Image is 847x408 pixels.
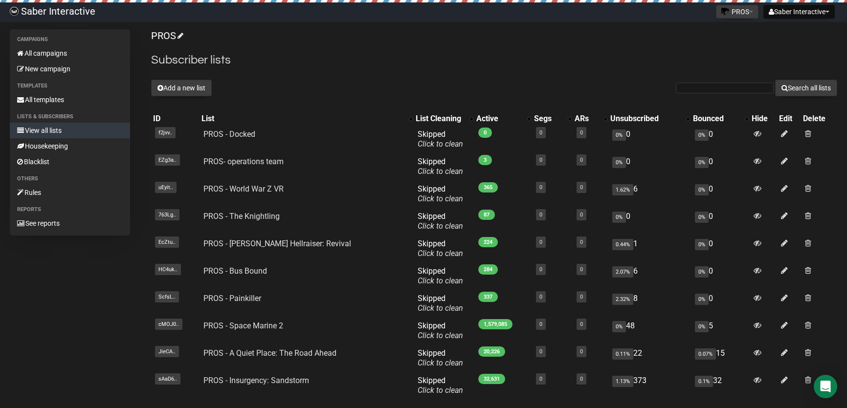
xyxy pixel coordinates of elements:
th: List: No sort applied, activate to apply an ascending sort [200,112,414,126]
a: PROS - World War Z VR [203,184,284,193]
td: 0 [608,153,691,180]
a: Click to clean [418,358,463,367]
a: PROS - A Quiet Place: The Road Ahead [203,348,336,358]
span: 0% [695,212,709,223]
a: PROS- operations team [203,157,284,166]
td: 6 [608,262,691,290]
a: All templates [10,92,130,107]
span: 1.62% [612,184,633,195]
div: Hide [752,114,775,124]
a: 0 [580,184,583,191]
div: ID [153,114,198,124]
span: 20,226 [478,346,505,357]
td: 15 [691,344,750,372]
img: ec1bccd4d48495f5e7d53d9a520ba7e5 [10,7,19,16]
a: New campaign [10,61,130,77]
span: uEyit.. [155,182,177,193]
td: 1 [608,235,691,262]
span: HC4uk.. [155,264,181,275]
span: EcZtu.. [155,236,179,248]
td: 0 [691,153,750,180]
td: 5 [691,317,750,344]
td: 6 [608,180,691,208]
span: Skipped [418,376,463,395]
td: 0 [608,126,691,153]
div: List [201,114,404,124]
td: 0 [691,235,750,262]
button: Search all lists [775,80,837,96]
a: 0 [580,239,583,245]
span: 0% [695,184,709,195]
span: Skipped [418,129,463,149]
button: PROS [716,5,758,19]
a: 0 [539,376,542,382]
div: Segs [534,114,563,124]
li: Others [10,173,130,185]
span: 32,631 [478,374,505,384]
a: 0 [580,266,583,273]
a: Click to clean [418,276,463,285]
a: Rules [10,185,130,200]
td: 22 [608,344,691,372]
span: ScfsL.. [155,291,179,302]
td: 32 [691,372,750,399]
span: 224 [478,237,498,247]
span: 0.1% [695,376,713,387]
td: 0 [691,126,750,153]
a: PROS - Docked [203,129,255,139]
th: Unsubscribed: No sort applied, activate to apply an ascending sort [608,112,691,126]
li: Lists & subscribers [10,111,130,123]
div: Open Intercom Messenger [814,375,837,398]
span: 763Lg.. [155,209,179,220]
a: Click to clean [418,386,463,395]
a: PROS - [PERSON_NAME] Hellraiser: Revival [203,239,351,248]
a: 0 [580,157,583,163]
a: 0 [539,294,542,300]
span: 2.07% [612,266,633,278]
th: Edit: No sort applied, sorting is disabled [777,112,801,126]
button: Saber Interactive [763,5,835,19]
th: Delete: No sort applied, sorting is disabled [801,112,837,126]
div: Edit [779,114,799,124]
td: 0 [691,208,750,235]
span: Skipped [418,321,463,340]
a: 0 [539,348,542,355]
span: 0.11% [612,348,633,360]
a: Blacklist [10,154,130,170]
span: 0% [612,321,626,332]
a: PROS - Painkiller [203,294,261,303]
span: 0% [612,212,626,223]
th: Segs: No sort applied, activate to apply an ascending sort [532,112,573,126]
a: 0 [580,376,583,382]
th: List Cleaning: No sort applied, activate to apply an ascending sort [414,112,474,126]
td: 373 [608,372,691,399]
img: favicons [721,7,729,15]
span: 0% [695,129,709,141]
a: PROS [151,30,182,42]
a: 0 [580,129,583,136]
li: Campaigns [10,34,130,45]
td: 0 [691,180,750,208]
td: 8 [608,290,691,317]
span: JieCA.. [155,346,179,357]
span: 0.44% [612,239,633,250]
div: List Cleaning [416,114,465,124]
span: 284 [478,264,498,275]
a: Click to clean [418,221,463,231]
span: 0% [695,266,709,278]
span: cMOJ0.. [155,319,182,330]
div: Delete [803,114,835,124]
li: Templates [10,80,130,92]
span: 0.07% [695,348,716,360]
a: PROS - Space Marine 2 [203,321,283,330]
span: 337 [478,292,498,302]
div: Active [476,114,522,124]
span: 0% [612,157,626,168]
a: Housekeeping [10,138,130,154]
td: 0 [608,208,691,235]
a: 0 [580,348,583,355]
span: 0% [695,321,709,332]
th: ID: No sort applied, sorting is disabled [151,112,200,126]
td: 0 [691,290,750,317]
span: Skipped [418,184,463,203]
